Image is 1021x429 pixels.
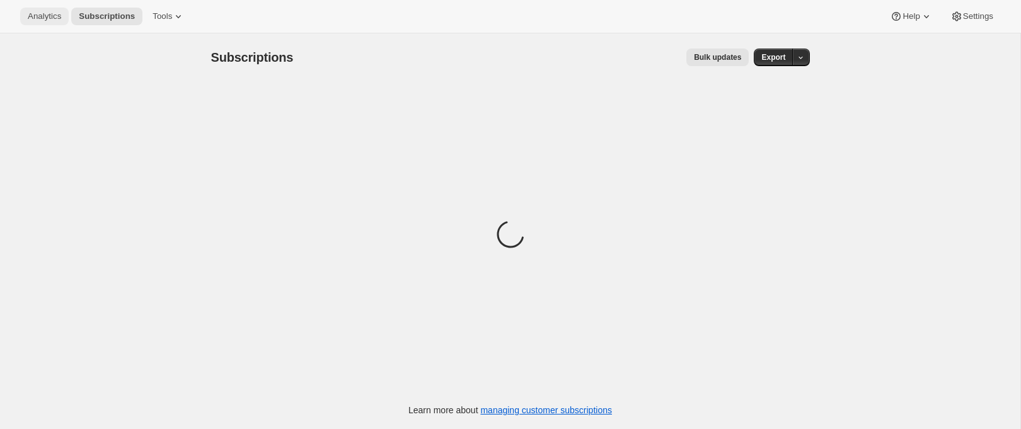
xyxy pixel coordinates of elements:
span: Bulk updates [694,52,741,62]
button: Settings [943,8,1001,25]
button: Bulk updates [686,49,749,66]
button: Export [754,49,793,66]
span: Analytics [28,11,61,21]
span: Export [761,52,785,62]
button: Help [882,8,940,25]
a: managing customer subscriptions [480,405,612,415]
span: Tools [153,11,172,21]
span: Settings [963,11,993,21]
span: Subscriptions [79,11,135,21]
button: Tools [145,8,192,25]
span: Help [903,11,920,21]
button: Subscriptions [71,8,142,25]
span: Subscriptions [211,50,294,64]
p: Learn more about [408,404,612,416]
button: Analytics [20,8,69,25]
